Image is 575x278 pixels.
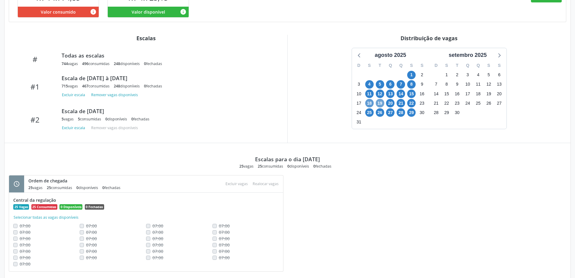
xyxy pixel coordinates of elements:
div: consumidas [47,185,72,190]
span: sábado, 2 de agosto de 2025 [418,71,426,79]
div: disponíveis [287,164,309,169]
i: schedule [13,181,20,187]
span: 0 [76,185,78,190]
span: quinta-feira, 14 de agosto de 2025 [397,90,405,98]
div: vagas [28,185,43,190]
span: 0 [131,116,133,122]
div: Distribuição de vagas [292,35,566,41]
span: Valor consumido [41,9,76,15]
div: Central da regulação [13,197,279,203]
span: 496 [82,61,88,66]
span: Não é possivel realocar uma vaga consumida [20,223,30,229]
span: domingo, 31 de agosto de 2025 [355,118,363,126]
span: 0 [105,116,107,122]
span: quarta-feira, 6 de agosto de 2025 [386,80,395,89]
span: quarta-feira, 3 de setembro de 2025 [463,71,472,79]
button: Remover vagas disponíveis [89,91,140,99]
span: segunda-feira, 18 de agosto de 2025 [365,99,374,107]
span: Não é possivel realocar uma vaga consumida [86,242,97,248]
span: quinta-feira, 28 de agosto de 2025 [397,108,405,117]
button: Excluir escala [62,124,88,132]
div: fechadas [131,116,149,122]
span: terça-feira, 5 de agosto de 2025 [376,80,384,89]
i: Valor consumido por agendamentos feitos para este serviço [90,8,97,15]
span: Não é possivel realocar uma vaga consumida [86,255,97,260]
span: Não é possivel realocar uma vaga consumida [20,236,30,241]
span: Não é possivel realocar uma vaga consumida [86,248,97,254]
span: sábado, 9 de agosto de 2025 [418,80,426,89]
span: Não é possivel realocar uma vaga consumida [219,236,230,241]
span: sexta-feira, 29 de agosto de 2025 [407,108,416,117]
span: segunda-feira, 11 de agosto de 2025 [365,90,374,98]
span: quarta-feira, 20 de agosto de 2025 [386,99,395,107]
span: segunda-feira, 8 de setembro de 2025 [442,80,451,89]
div: #1 [13,82,57,91]
span: Não é possivel realocar uma vaga consumida [152,248,163,254]
div: fechadas [144,61,162,66]
span: sábado, 30 de agosto de 2025 [418,108,426,117]
span: sábado, 27 de setembro de 2025 [495,99,503,107]
span: terça-feira, 16 de setembro de 2025 [453,90,462,98]
span: 248 [114,61,120,66]
div: S [494,61,505,70]
div: disponíveis [105,116,127,122]
span: quinta-feira, 18 de setembro de 2025 [474,90,482,98]
span: 715 [62,83,68,89]
span: sexta-feira, 12 de setembro de 2025 [484,80,493,89]
div: Escalas [9,35,283,41]
span: quarta-feira, 27 de agosto de 2025 [386,108,395,117]
div: Q [473,61,484,70]
span: Não é possivel realocar uma vaga consumida [152,236,163,241]
span: Não é possivel realocar uma vaga consumida [20,242,30,248]
span: quinta-feira, 21 de agosto de 2025 [397,99,405,107]
div: consumidas [78,116,101,122]
span: 25 Consumidas [31,204,57,210]
button: Excluir escala [62,91,88,99]
span: 744 [62,61,68,66]
span: segunda-feira, 22 de setembro de 2025 [442,99,451,107]
span: Não é possivel realocar uma vaga consumida [152,255,163,260]
span: terça-feira, 19 de agosto de 2025 [376,99,384,107]
span: 0 [144,61,146,66]
span: sexta-feira, 5 de setembro de 2025 [484,71,493,79]
span: 0 [287,164,289,169]
span: sexta-feira, 19 de setembro de 2025 [484,90,493,98]
span: 0 Fechadas [85,204,104,210]
div: S [417,61,427,70]
div: Ordem de chegada [28,178,125,184]
div: vagas [239,164,254,169]
div: setembro 2025 [446,51,489,59]
div: # [13,55,57,64]
div: consumidas [258,164,283,169]
div: consumidas [82,83,110,89]
span: quinta-feira, 7 de agosto de 2025 [397,80,405,89]
span: 25 [28,185,33,190]
span: Valor disponível [132,9,165,15]
span: quarta-feira, 13 de agosto de 2025 [386,90,395,98]
span: Não é possivel realocar uma vaga consumida [86,236,97,241]
span: 0 [313,164,315,169]
span: sexta-feira, 15 de agosto de 2025 [407,90,416,98]
div: fechadas [313,164,331,169]
span: sábado, 6 de setembro de 2025 [495,71,503,79]
i: Valor disponível para agendamentos feitos para este serviço [180,8,187,15]
div: T [452,61,462,70]
div: disponíveis [114,61,140,66]
span: sexta-feira, 26 de setembro de 2025 [484,99,493,107]
span: Não é possivel realocar uma vaga consumida [86,229,97,235]
span: domingo, 17 de agosto de 2025 [355,99,363,107]
span: terça-feira, 23 de setembro de 2025 [453,99,462,107]
span: 5 [78,116,80,122]
span: Não é possivel realocar uma vaga consumida [219,229,230,235]
span: segunda-feira, 1 de setembro de 2025 [442,71,451,79]
span: sexta-feira, 1 de agosto de 2025 [407,71,416,79]
span: quarta-feira, 17 de setembro de 2025 [463,90,472,98]
span: 25 [258,164,262,169]
span: sexta-feira, 8 de agosto de 2025 [407,80,416,89]
span: 0 [102,185,104,190]
div: S [441,61,452,70]
span: sábado, 20 de setembro de 2025 [495,90,503,98]
div: Q [396,61,406,70]
span: domingo, 28 de setembro de 2025 [432,108,440,117]
span: segunda-feira, 15 de setembro de 2025 [442,90,451,98]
